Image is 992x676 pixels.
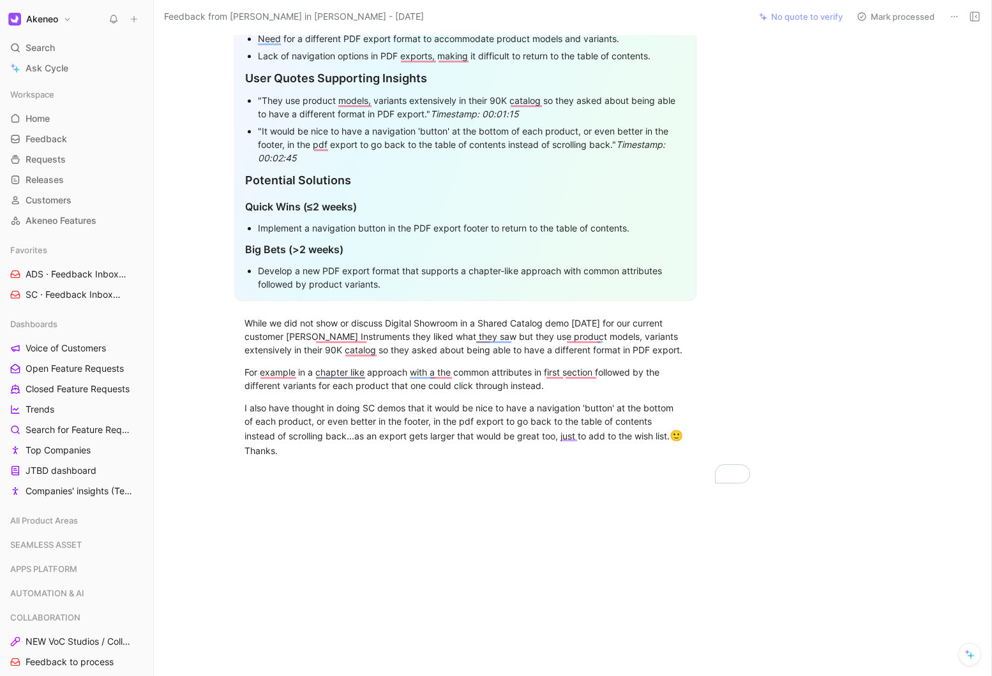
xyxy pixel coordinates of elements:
[5,511,148,534] div: All Product Areas
[5,632,148,651] a: NEW VoC Studios / Collaboration
[5,400,148,419] a: Trends
[5,652,148,672] a: Feedback to process
[26,485,135,497] span: Companies' insights (Test [PERSON_NAME])
[26,342,106,355] span: Voice of Customers
[5,85,148,104] div: Workspace
[5,285,148,304] a: SC · Feedback InboxSHARED CATALOGS
[26,444,91,457] span: Top Companies
[5,59,148,78] a: Ask Cycle
[5,150,148,169] a: Requests
[5,584,148,606] div: AUTOMATION & AI
[5,379,148,399] a: Closed Feature Requests
[851,8,940,26] button: Mark processed
[5,265,148,284] a: ADS · Feedback InboxDIGITAL SHOWROOM
[753,8,848,26] button: No quote to verify
[5,38,148,57] div: Search
[26,383,130,395] span: Closed Feature Requests
[5,461,148,480] a: JTBD dashboard
[10,562,77,575] span: APPS PLATFORM
[5,481,148,501] a: Companies' insights (Test [PERSON_NAME])
[5,170,148,189] a: Releases
[5,535,148,558] div: SEAMLESS ASSET
[26,214,96,227] span: Akeneo Features
[10,318,57,330] span: Dashboards
[10,611,80,624] span: COLLABORATION
[26,173,64,186] span: Releases
[10,587,84,599] span: AUTOMATION & AI
[5,191,148,210] a: Customers
[26,13,58,25] h1: Akeneo
[26,40,55,55] span: Search
[5,535,148,554] div: SEAMLESS ASSET
[26,635,133,648] span: NEW VoC Studios / Collaboration
[26,656,114,668] span: Feedback to process
[5,314,148,501] div: DashboardsVoice of CustomersOpen Feature RequestsClosed Feature RequestsTrendsSearch for Feature ...
[10,514,78,527] span: All Product Areas
[26,194,71,207] span: Customers
[26,268,127,281] span: ADS · Feedback Inbox
[5,559,148,582] div: APPS PLATFORM
[5,441,148,460] a: Top Companies
[26,112,50,125] span: Home
[5,109,148,128] a: Home
[26,61,68,76] span: Ask Cycle
[26,423,132,436] span: Search for Feature Requests
[5,129,148,149] a: Feedback
[164,9,424,24] span: Feedback from [PERSON_NAME] in [PERSON_NAME] - [DATE]
[5,211,148,230] a: Akeneo Features
[5,420,148,439] a: Search for Feature Requests
[5,608,148,627] div: COLLABORATION
[5,559,148,578] div: APPS PLATFORM
[26,403,54,416] span: Trends
[5,10,75,28] button: AkeneoAkeneo
[8,13,21,26] img: Akeneo
[10,538,82,551] span: SEAMLESS ASSET
[5,240,148,260] div: Favorites
[26,362,124,375] span: Open Feature Requests
[5,314,148,334] div: Dashboards
[10,88,54,101] span: Workspace
[5,359,148,378] a: Open Feature Requests
[26,153,66,166] span: Requests
[10,244,47,256] span: Favorites
[5,339,148,358] a: Voice of Customers
[5,511,148,530] div: All Product Areas
[5,584,148,603] div: AUTOMATION & AI
[26,288,126,302] span: SC · Feedback Inbox
[26,133,67,145] span: Feedback
[26,464,96,477] span: JTBD dashboard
